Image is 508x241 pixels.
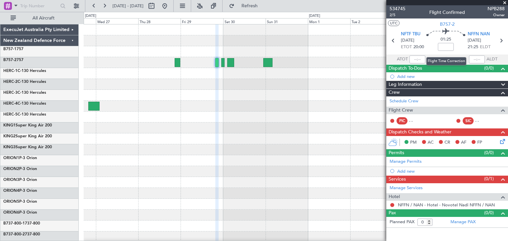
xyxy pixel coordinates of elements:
button: Refresh [226,1,266,11]
a: Schedule Crew [390,98,418,105]
span: (0/1) [484,175,494,182]
a: ORION4P-3 Orion [3,189,37,193]
a: HERC-4C-130 Hercules [3,102,46,106]
span: (0/0) [484,65,494,72]
span: [DATE] - [DATE] [112,3,144,9]
a: ORION3P-3 Orion [3,178,37,182]
span: (0/0) [484,209,494,216]
span: All Aircraft [17,16,70,20]
a: B757-2757 [3,58,23,62]
a: ORION5P-3 Orion [3,200,37,204]
span: ORION2 [3,167,19,171]
span: FP [477,139,482,146]
div: Sun 31 [266,18,308,24]
a: HERC-1C-130 Hercules [3,69,46,73]
span: ORION4 [3,189,19,193]
span: ELDT [480,44,490,51]
div: Flight Confirmed [429,9,465,16]
div: Fri 29 [181,18,223,24]
a: HERC-3C-130 Hercules [3,91,46,95]
a: ORION2P-3 Orion [3,167,37,171]
span: Crew [389,89,400,96]
span: 2/5 [390,12,405,18]
a: KING3Super King Air 200 [3,145,52,149]
a: Manage Services [390,185,423,191]
input: --:-- [409,55,425,63]
div: Wed 27 [96,18,138,24]
a: Manage PAX [450,219,476,225]
span: AF [461,139,466,146]
span: HERC-4 [3,102,18,106]
div: Tue 2 [350,18,393,24]
div: Add new [397,168,505,174]
a: KING2Super King Air 200 [3,134,52,138]
div: Thu 28 [138,18,181,24]
span: B757-2 [3,58,17,62]
label: Planned PAX [390,219,414,225]
span: ORION5 [3,200,19,204]
span: HERC-5 [3,113,18,117]
span: KING1 [3,123,16,127]
div: [DATE] [309,13,320,19]
span: PM [410,139,417,146]
div: Mon 1 [308,18,350,24]
a: ORION1P-3 Orion [3,156,37,160]
span: Dispatch To-Dos [389,65,422,72]
span: AC [428,139,434,146]
span: ETOT [401,44,412,51]
span: Services [389,176,406,183]
div: SIC [463,117,474,124]
span: CR [444,139,450,146]
div: Flight Time Correction [426,57,466,65]
a: HERC-5C-130 Hercules [3,113,46,117]
span: B757-2 [440,21,455,28]
a: B737-800-1737-800 [3,222,40,225]
a: ORION6P-3 Orion [3,211,37,215]
span: KING3 [3,145,16,149]
a: Manage Permits [390,158,422,165]
span: 01:25 [441,36,451,43]
span: NFFN NAN [468,31,490,38]
div: - - [409,118,424,124]
a: HERC-2C-130 Hercules [3,80,46,84]
a: B737-800-2737-800 [3,232,40,236]
span: HERC-1 [3,69,18,73]
span: Flight Crew [389,107,413,114]
span: ORION3 [3,178,19,182]
div: Sat 30 [223,18,266,24]
span: NPB288 [487,5,505,12]
span: ALDT [487,56,497,63]
span: Leg Information [389,81,422,88]
span: Hotel [389,193,400,201]
span: Owner [487,12,505,18]
span: Dispatch Checks and Weather [389,128,451,136]
span: ATOT [397,56,408,63]
span: ORION1 [3,156,19,160]
div: - - [475,118,490,124]
a: B757-1757 [3,47,23,51]
span: HERC-3 [3,91,18,95]
span: [DATE] [468,37,481,44]
div: PIC [397,117,407,124]
span: 21:25 [468,44,478,51]
span: [DATE] [401,37,414,44]
span: 534745 [390,5,405,12]
button: All Aircraft [7,13,72,23]
span: 20:00 [413,44,424,51]
span: B737-800-2 [3,232,25,236]
span: B737-800-1 [3,222,25,225]
span: HERC-2 [3,80,18,84]
span: NFTF TBU [401,31,420,38]
div: [DATE] [85,13,96,19]
span: Permits [389,149,404,157]
span: ORION6 [3,211,19,215]
a: KING1Super King Air 200 [3,123,52,127]
div: Add new [397,74,505,79]
span: KING2 [3,134,16,138]
span: Refresh [236,4,264,8]
span: B757-1 [3,47,17,51]
span: (0/0) [484,149,494,156]
button: UTC [388,20,400,26]
span: Pax [389,209,396,217]
a: NFFN / NAN - Hotel - Novotel Nadi NFFN / NAN [398,202,495,208]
